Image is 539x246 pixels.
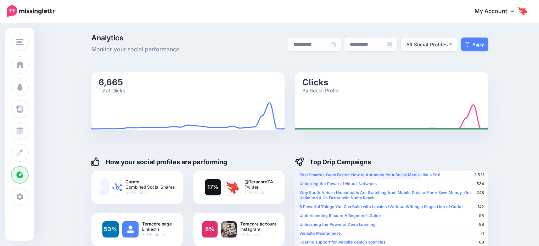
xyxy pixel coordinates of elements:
[221,221,237,238] img: .png-82458
[91,158,227,166] h4: How your social profiles are performing
[245,190,273,195] span: 1,158 clicks
[240,227,276,232] span: Instagram
[299,213,381,218] b: Understanding Bitcoin: A Beginner’s Guide
[299,222,376,227] b: Unleashing the Power of Deep Learning
[479,213,484,218] span: 95
[100,179,109,195] a: 9%
[481,231,484,236] span: 71
[125,190,175,195] span: 576 clicks
[479,222,484,227] span: 88
[99,87,125,93] text: Total Clicks
[240,232,276,237] span: 503 clicks
[125,184,175,190] span: Combined Social Shares
[16,39,23,45] img: menu.png
[245,179,273,184] b: @TeracoreZA
[99,77,123,87] text: 6,665
[299,172,440,177] b: Post Smarter, Grow Faster: How to Automate Your Social Media Like a Pro!
[477,181,484,187] span: 534
[142,221,172,227] b: Teracore page
[299,190,471,200] b: Why South African Households Are Switching from Mobile Data to Fibre: Save Money, Get Unlimited &...
[202,221,218,238] a: 8%
[91,34,217,41] span: Analytics
[205,179,221,195] a: 17%
[474,172,484,178] span: 2,531
[122,221,139,238] img: user_default_image.png
[477,190,484,195] span: 248
[478,204,484,210] span: 142
[406,40,448,49] div: All Social Profiles
[299,231,341,236] b: Website Maintenance
[479,240,484,245] span: 68
[461,38,488,51] button: Apply
[7,5,55,17] img: Missinglettr
[245,184,273,190] span: Twitter
[142,227,172,232] span: Linkedin
[302,87,339,93] text: By Social Profile
[91,45,217,54] span: Monitor your social performance
[225,179,241,195] img: I-HudfTB-88570.jpg
[299,204,463,209] b: 6 Powerful Things You Can Build with Lovable (Without Writing a Single Line of Code)
[295,158,371,166] h4: Top Drip Campaigns
[102,221,119,238] a: 50%
[299,181,377,186] b: Unlocking the Power of Neural Networks
[467,3,528,20] a: My Account
[125,179,175,184] b: Curate
[401,38,457,51] button: All Social Profiles
[299,240,386,245] b: Hosting support for website design agencies
[240,221,276,227] b: Teracore account
[302,77,328,87] text: Clicks
[142,232,172,237] span: 3,319 clicks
